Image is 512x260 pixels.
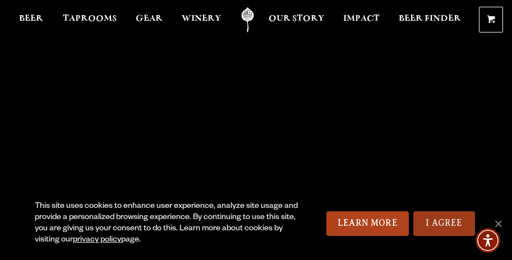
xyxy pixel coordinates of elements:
div: Accessibility Menu [476,228,500,253]
a: Our Story [269,7,324,32]
span: Gear [136,14,163,23]
a: Beer Finder [399,7,461,32]
a: Impact [343,7,380,32]
a: privacy policy [73,236,121,245]
span: Taprooms [63,14,117,23]
span: Beer Finder [399,14,461,23]
a: Odell Home [233,7,261,32]
span: No [492,218,504,229]
span: Impact [343,14,380,23]
span: Beer [19,14,43,23]
a: Taprooms [63,7,117,32]
a: Gear [136,7,163,32]
div: This site uses cookies to enhance user experience, analyze site usage and provide a personalized ... [35,201,308,246]
a: I Agree [413,211,475,236]
a: Learn More [326,211,409,236]
a: Winery [182,7,221,32]
span: Our Story [269,14,324,23]
span: Winery [182,14,221,23]
a: Beer [19,7,43,32]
